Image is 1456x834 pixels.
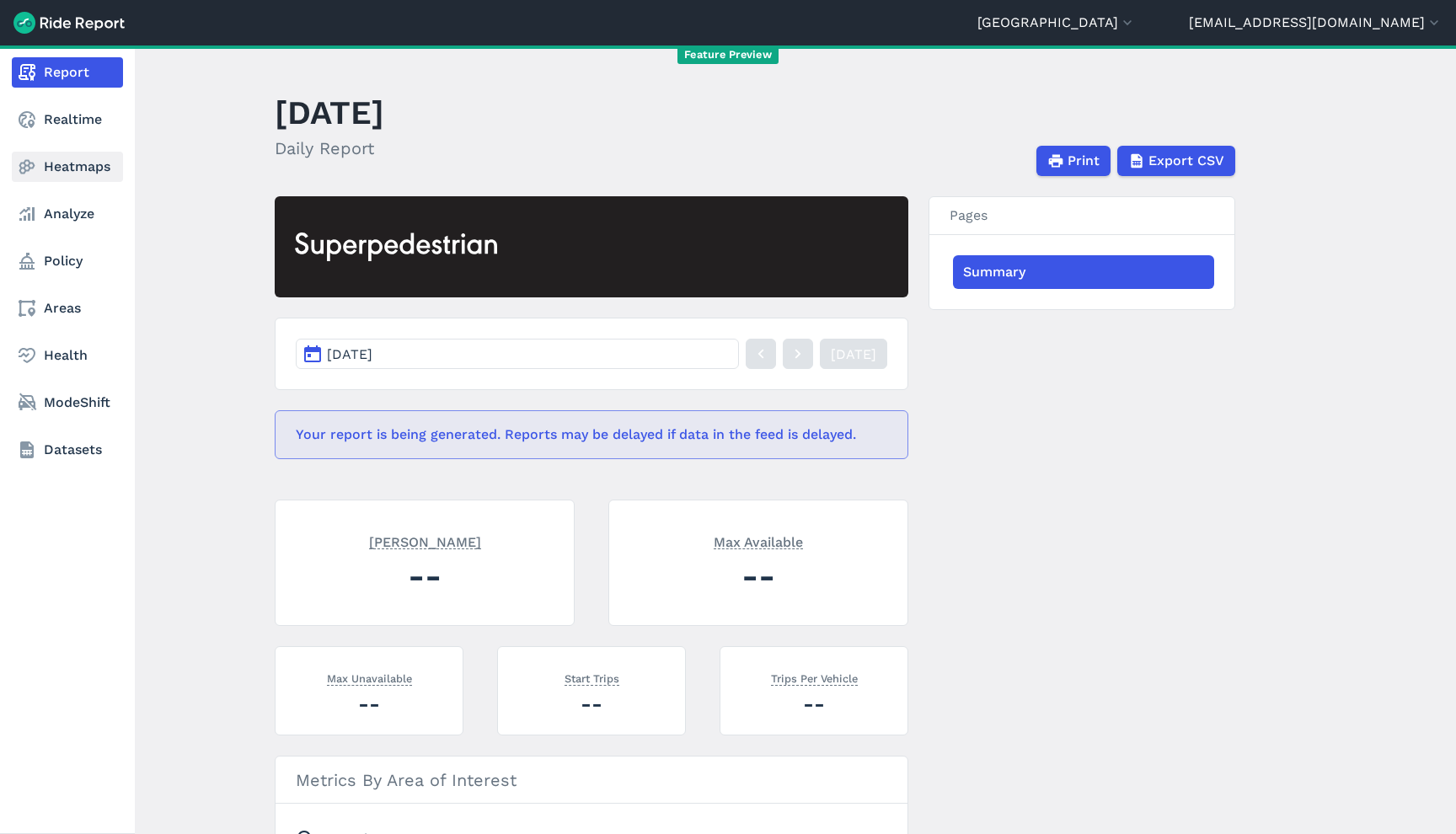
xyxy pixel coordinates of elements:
[565,669,619,686] span: Start Trips
[295,233,497,261] img: Superpedestrian
[820,339,887,369] a: [DATE]
[771,669,858,686] span: Trips Per Vehicle
[1189,13,1443,33] button: [EMAIL_ADDRESS][DOMAIN_NAME]
[629,553,887,599] div: --
[13,12,125,34] img: Ride Report
[12,435,123,465] a: Datasets
[275,89,384,136] h1: [DATE]
[12,246,123,276] a: Policy
[929,197,1234,235] h3: Pages
[12,340,123,371] a: Health
[327,669,412,686] span: Max Unavailable
[12,388,123,418] a: ModeShift
[296,339,739,369] button: [DATE]
[12,293,123,323] a: Areas
[1117,146,1235,176] button: Export CSV
[12,152,123,182] a: Heatmaps
[327,346,372,362] span: [DATE]
[1036,146,1111,176] button: Print
[1068,151,1100,171] span: Print
[677,46,779,64] span: Feature Preview
[276,756,907,804] h3: Metrics By Area of Interest
[1148,151,1224,171] span: Export CSV
[275,410,908,459] div: Your report is being generated. Reports may be delayed if data in the feed is delayed.
[12,104,123,135] a: Realtime
[296,553,554,599] div: --
[12,57,123,88] a: Report
[977,13,1136,33] button: [GEOGRAPHIC_DATA]
[741,689,887,719] div: --
[296,689,442,719] div: --
[275,136,384,161] h2: Daily Report
[12,199,123,229] a: Analyze
[518,689,665,719] div: --
[714,532,803,549] span: Max Available
[369,532,481,549] span: [PERSON_NAME]
[953,255,1214,289] a: Summary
